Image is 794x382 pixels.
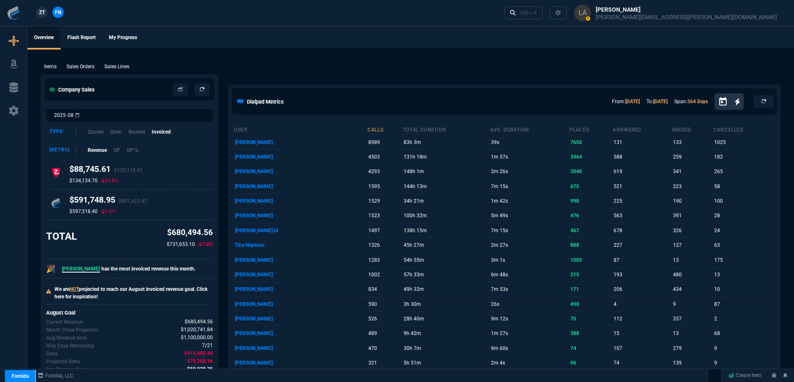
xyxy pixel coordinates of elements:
[404,298,488,310] p: 3h 30m
[614,210,671,221] p: 563
[46,310,213,316] h6: August Goal
[725,370,765,382] a: Create Item
[368,342,401,354] p: 470
[404,269,488,280] p: 57h 33m
[612,98,640,105] p: From:
[54,285,213,300] p: We are projected to reach our August invoiced revenue goal. Click here for inspiration!
[235,151,366,163] p: [PERSON_NAME]
[614,239,671,251] p: 227
[714,298,774,310] p: 87
[491,136,567,148] p: 39s
[69,286,79,292] span: NOT
[187,357,213,365] span: The difference between the current month's Revenue goal and projected month-end.
[713,123,775,135] th: cancelled
[368,151,401,163] p: 4503
[69,164,143,177] h4: $88,745.61
[44,63,57,70] p: Items
[569,123,613,135] th: placed
[714,166,774,177] p: 265
[674,98,708,105] p: Span:
[490,123,569,135] th: avg. duration
[368,327,401,339] p: 489
[177,318,213,326] p: spec.value
[404,239,488,251] p: 45h 27m
[114,167,143,173] span: $133,118.42
[404,210,488,221] p: 100h 32m
[404,181,488,192] p: 144h 13m
[673,313,712,325] p: 337
[673,254,712,266] p: 13
[235,225,366,236] p: [PERSON_NAME] Iii
[49,128,76,136] div: Type
[46,350,58,357] p: The difference between the current month's Revenue and the goal.
[404,195,488,207] p: 34h 21m
[113,146,120,154] p: GP
[46,318,83,326] p: Revenue for Aug.
[614,342,671,354] p: 107
[173,326,213,334] p: spec.value
[570,283,611,295] p: 171
[673,327,712,339] p: 13
[491,357,567,369] p: 2m 4s
[491,181,567,192] p: 7m 15s
[46,263,55,275] p: 🎉
[714,313,774,325] p: 2
[570,151,611,163] p: 3464
[404,357,488,369] p: 5h 51m
[714,181,774,192] p: 58
[714,195,774,207] p: 100
[491,283,567,295] p: 7m 53s
[61,26,102,50] a: Flash Report
[27,26,61,50] a: Overview
[368,313,401,325] p: 526
[673,151,712,163] p: 259
[570,195,611,207] p: 998
[39,9,45,16] span: ZT
[520,10,537,16] div: Ctrl + K
[491,225,567,236] p: 7m 15s
[46,230,77,243] h3: TOTAL
[404,313,488,325] p: 28h 40m
[195,342,213,350] p: spec.value
[49,146,76,154] div: Metric
[173,334,213,342] p: spec.value
[570,313,611,325] p: 75
[167,241,195,248] p: $731,653.10
[714,239,774,251] p: 63
[110,128,122,136] p: Open
[235,181,366,192] p: [PERSON_NAME]
[404,254,488,266] p: 54h 55m
[368,210,401,221] p: 1523
[181,334,213,342] span: Company Revenue Goal for Aug.
[235,313,366,325] p: [PERSON_NAME]
[69,177,98,184] p: $134,134.70
[46,366,86,373] p: Delta divided by the remaining ship days.
[235,166,366,177] p: [PERSON_NAME]
[185,318,213,326] span: Revenue for Aug.
[234,123,367,135] th: user
[625,99,640,104] a: [DATE]
[673,136,712,148] p: 133
[673,269,712,280] p: 480
[673,298,712,310] p: 9
[198,241,213,248] p: 7.0%
[673,239,712,251] p: 127
[491,269,567,280] p: 6m 48s
[118,198,147,204] span: $887,623.42
[714,136,774,148] p: 1025
[404,136,488,148] p: 83h 3m
[404,283,488,295] p: 49h 32m
[235,357,366,369] p: [PERSON_NAME]
[368,254,401,266] p: 1283
[570,342,611,354] p: 74
[653,99,668,104] a: [DATE]
[368,239,401,251] p: 1326
[614,195,671,207] p: 225
[570,357,611,369] p: 96
[202,342,213,350] span: Out of 21 ship days in Aug - there are 7 remaining.
[491,195,567,207] p: 1m 42s
[127,146,138,154] p: GP %
[368,269,401,280] p: 1002
[55,9,61,16] span: FN
[88,128,104,136] p: Quotes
